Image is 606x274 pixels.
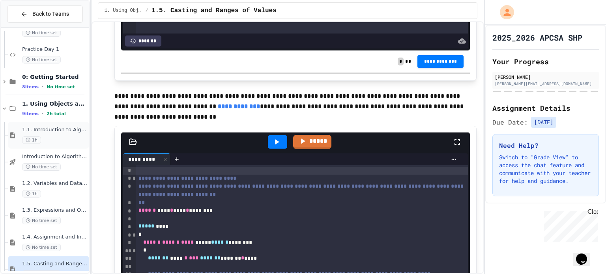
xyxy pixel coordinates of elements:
span: [DATE] [531,117,556,128]
div: [PERSON_NAME][EMAIL_ADDRESS][DOMAIN_NAME] [495,81,597,87]
span: 2h total [47,111,66,116]
span: No time set [22,217,61,224]
div: Chat with us now!Close [3,3,54,50]
span: 1.3. Expressions and Output [New] [22,207,88,214]
span: 1. Using Objects and Methods [105,7,142,14]
iframe: chat widget [573,242,598,266]
h2: Assignment Details [492,103,599,114]
div: [PERSON_NAME] [495,73,597,80]
span: Introduction to Algorithms, Programming, and Compilers [22,153,88,160]
span: • [42,84,43,90]
h1: 2025_2026 APCSA SHP [492,32,582,43]
span: 1. Using Objects and Methods [22,100,88,107]
h3: Need Help? [499,141,592,150]
span: No time set [22,29,61,37]
div: My Account [492,3,516,21]
span: 1.5. Casting and Ranges of Values [22,261,88,267]
span: 9 items [22,111,39,116]
span: Back to Teams [32,10,69,18]
span: Practice Day 1 [22,46,88,53]
span: 8 items [22,84,39,89]
span: 1h [22,136,41,144]
span: No time set [47,84,75,89]
span: 1.2. Variables and Data Types [22,180,88,187]
span: 1.4. Assignment and Input [22,234,88,240]
span: No time set [22,56,61,63]
span: 1h [22,190,41,198]
span: No time set [22,244,61,251]
iframe: chat widget [541,208,598,242]
h2: Your Progress [492,56,599,67]
span: 1.5. Casting and Ranges of Values [151,6,277,15]
button: Back to Teams [7,6,83,22]
span: Due Date: [492,117,528,127]
span: • [42,110,43,117]
p: Switch to "Grade View" to access the chat feature and communicate with your teacher for help and ... [499,153,592,185]
span: / [146,7,148,14]
span: 1.1. Introduction to Algorithms, Programming, and Compilers [22,127,88,133]
span: No time set [22,163,61,171]
span: 0: Getting Started [22,73,88,80]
